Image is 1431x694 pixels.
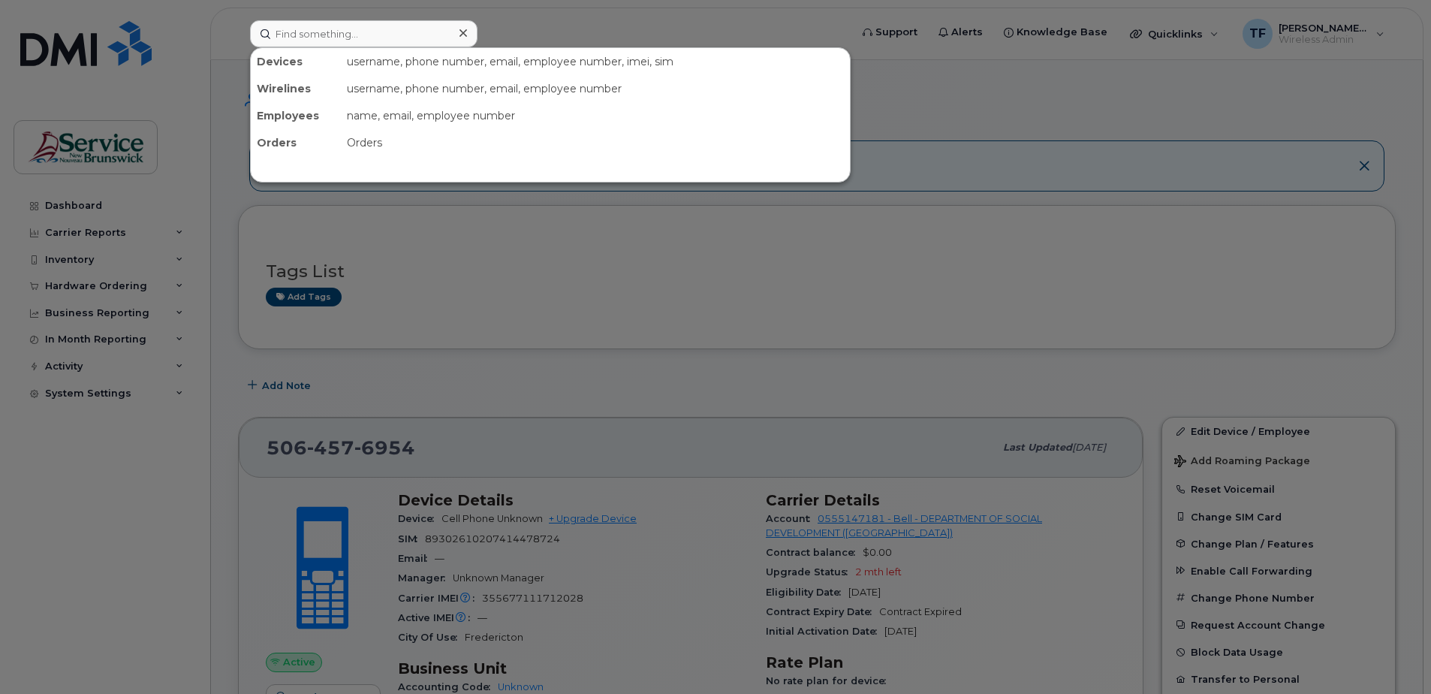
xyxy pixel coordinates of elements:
div: username, phone number, email, employee number [341,75,850,102]
div: username, phone number, email, employee number, imei, sim [341,48,850,75]
div: Wirelines [251,75,341,102]
div: name, email, employee number [341,102,850,129]
div: Orders [341,129,850,156]
div: Employees [251,102,341,129]
div: Devices [251,48,341,75]
div: Orders [251,129,341,156]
